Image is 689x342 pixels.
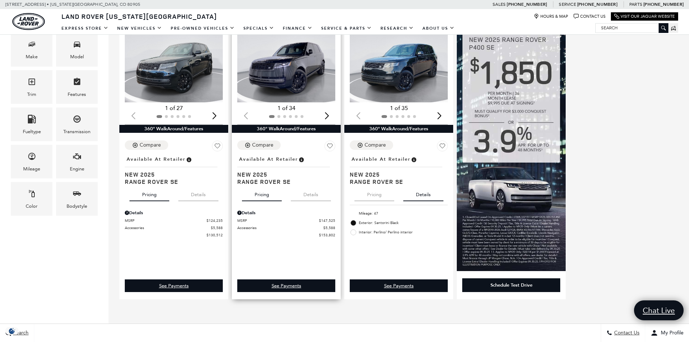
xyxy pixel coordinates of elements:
[57,12,221,21] a: Land Rover [US_STATE][GEOGRAPHIC_DATA]
[113,22,166,35] a: New Vehicles
[237,210,335,216] div: Pricing Details - Range Rover SE
[209,108,219,124] div: Next slide
[322,108,332,124] div: Next slide
[237,171,330,178] span: New 2025
[207,218,223,223] span: $124,235
[507,1,547,7] a: [PHONE_NUMBER]
[350,154,448,185] a: Available at RetailerNew 2025Range Rover SE
[119,125,228,133] div: 360° WalkAround/Features
[639,305,679,315] span: Chat Live
[317,22,376,35] a: Service & Parts
[70,53,84,61] div: Model
[56,70,98,104] div: FeaturesFeatures
[350,178,442,185] span: Range Rover SE
[490,282,532,288] div: Schedule Test Drive
[319,218,335,223] span: $147,525
[350,279,448,292] a: See Payments
[577,1,617,7] a: [PHONE_NUMBER]
[344,125,453,133] div: 360° WalkAround/Features
[4,327,20,335] img: Opt-Out Icon
[365,142,386,148] div: Compare
[411,155,417,163] span: Vehicle is in stock and ready for immediate delivery. Due to demand, availability is subject to c...
[298,155,305,163] span: Vehicle is in stock and ready for immediate delivery. Due to demand, availability is subject to c...
[291,185,331,201] button: details tab
[350,28,449,102] div: 1 / 2
[67,202,87,210] div: Bodystyle
[232,125,341,133] div: 360° WalkAround/Features
[56,107,98,141] div: TransmissionTransmission
[125,225,223,231] a: Accessories $5,588
[56,145,98,178] div: EngineEngine
[350,279,448,292] div: undefined - Range Rover SE
[324,140,335,154] button: Save Vehicle
[73,187,81,202] span: Bodystyle
[11,107,52,141] div: FueltypeFueltype
[27,113,36,128] span: Fueltype
[5,2,140,7] a: [STREET_ADDRESS] • [US_STATE][GEOGRAPHIC_DATA], CO 80905
[125,279,223,292] div: undefined - Range Rover SE
[629,2,642,7] span: Parts
[354,185,394,201] button: pricing tab
[237,178,330,185] span: Range Rover SE
[12,13,45,30] img: Land Rover
[27,90,36,98] div: Trim
[237,218,335,223] a: MSRP $147,525
[73,113,81,128] span: Transmission
[534,14,568,19] a: Hours & Map
[212,140,223,154] button: Save Vehicle
[237,140,281,150] button: Compare Vehicle
[125,140,168,150] button: Compare Vehicle
[125,171,217,178] span: New 2025
[70,165,84,173] div: Engine
[27,150,36,165] span: Mileage
[125,178,217,185] span: Range Rover SE
[645,324,689,342] button: Open user profile menu
[57,22,459,35] nav: Main Navigation
[125,218,223,223] a: MSRP $124,235
[350,28,449,102] img: 2025 LAND ROVER Range Rover SE 1
[207,232,223,238] span: $130,512
[11,145,52,178] div: MileageMileage
[27,38,36,53] span: Make
[418,22,459,35] a: About Us
[350,209,448,218] li: Mileage: 47
[237,218,319,223] span: MSRP
[352,155,411,163] span: Available at Retailer
[574,14,605,19] a: Contact Us
[125,104,223,112] div: 1 of 27
[350,140,393,150] button: Compare Vehicle
[359,219,448,227] span: Exterior: Santorini Black
[26,202,38,210] div: Color
[237,28,336,102] div: 1 / 2
[57,22,113,35] a: EXPRESS STORE
[252,142,273,148] div: Compare
[26,53,38,61] div: Make
[239,155,298,163] span: Available at Retailer
[12,13,45,30] a: land-rover
[376,22,418,35] a: Research
[319,232,335,238] span: $153,802
[359,229,448,236] span: Interior: Perlino/ Perlino interior
[73,150,81,165] span: Engine
[125,210,223,216] div: Pricing Details - Range Rover SE
[634,300,684,320] a: Chat Live
[11,70,52,104] div: TrimTrim
[350,104,448,112] div: 1 of 35
[73,76,81,90] span: Features
[278,22,317,35] a: Finance
[643,1,684,7] a: [PHONE_NUMBER]
[559,2,576,7] span: Service
[596,24,668,32] input: Search
[237,232,335,238] a: $153,802
[23,128,41,136] div: Fueltype
[403,185,443,201] button: details tab
[129,185,169,201] button: pricing tab
[125,279,223,292] a: See Payments
[56,182,98,216] div: BodystyleBodystyle
[237,225,335,231] a: Accessories $5,588
[612,330,639,336] span: Contact Us
[23,165,40,173] div: Mileage
[237,225,323,231] span: Accessories
[56,33,98,66] div: ModelModel
[434,108,444,124] div: Next slide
